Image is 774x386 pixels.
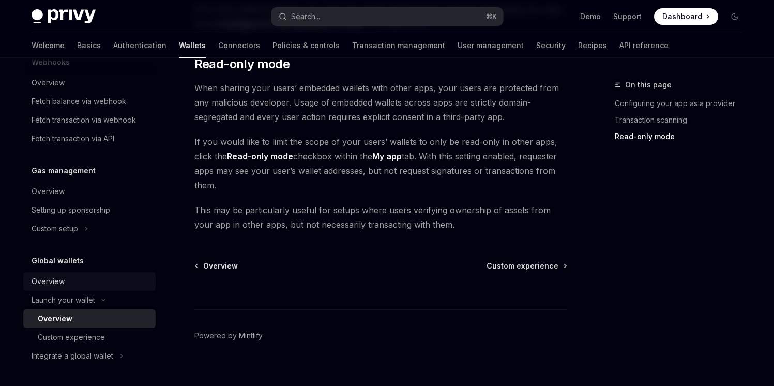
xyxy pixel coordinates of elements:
[113,33,166,58] a: Authentication
[23,272,156,291] a: Overview
[38,331,105,344] div: Custom experience
[536,33,566,58] a: Security
[23,201,156,219] a: Setting up sponsorship
[203,261,238,271] span: Overview
[227,151,293,161] strong: Read-only mode
[194,81,567,124] span: When sharing your users’ embedded wallets with other apps, your users are protected from any mali...
[32,350,113,362] div: Integrate a global wallet
[372,151,402,161] strong: My app
[23,309,156,328] a: Overview
[486,12,497,21] span: ⌘ K
[352,33,445,58] a: Transaction management
[32,185,65,198] div: Overview
[23,111,156,129] a: Fetch transaction via webhook
[32,33,65,58] a: Welcome
[291,10,320,23] div: Search...
[613,11,642,22] a: Support
[32,294,95,306] div: Launch your wallet
[23,73,156,92] a: Overview
[615,112,751,128] a: Transaction scanning
[372,151,402,162] a: My app
[32,114,136,126] div: Fetch transaction via webhook
[487,261,558,271] span: Custom experience
[654,8,718,25] a: Dashboard
[32,222,78,235] div: Custom setup
[272,33,340,58] a: Policies & controls
[23,182,156,201] a: Overview
[32,9,96,24] img: dark logo
[32,165,96,177] h5: Gas management
[662,11,702,22] span: Dashboard
[615,128,751,145] a: Read-only mode
[23,328,156,347] a: Custom experience
[32,255,84,267] h5: Global wallets
[194,56,290,72] span: Read-only mode
[271,7,503,26] button: Search...⌘K
[179,33,206,58] a: Wallets
[578,33,607,58] a: Recipes
[77,33,101,58] a: Basics
[487,261,566,271] a: Custom experience
[218,33,260,58] a: Connectors
[23,92,156,111] a: Fetch balance via webhook
[23,129,156,148] a: Fetch transaction via API
[194,203,567,232] span: This may be particularly useful for setups where users verifying ownership of assets from your ap...
[194,135,567,192] span: If you would like to limit the scope of your users’ wallets to only be read-only in other apps, c...
[32,204,110,216] div: Setting up sponsorship
[38,313,72,325] div: Overview
[580,11,601,22] a: Demo
[32,77,65,89] div: Overview
[726,8,743,25] button: Toggle dark mode
[194,331,263,341] a: Powered by Mintlify
[619,33,669,58] a: API reference
[32,275,65,288] div: Overview
[32,132,114,145] div: Fetch transaction via API
[625,79,672,91] span: On this page
[32,95,126,108] div: Fetch balance via webhook
[458,33,524,58] a: User management
[615,95,751,112] a: Configuring your app as a provider
[195,261,238,271] a: Overview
